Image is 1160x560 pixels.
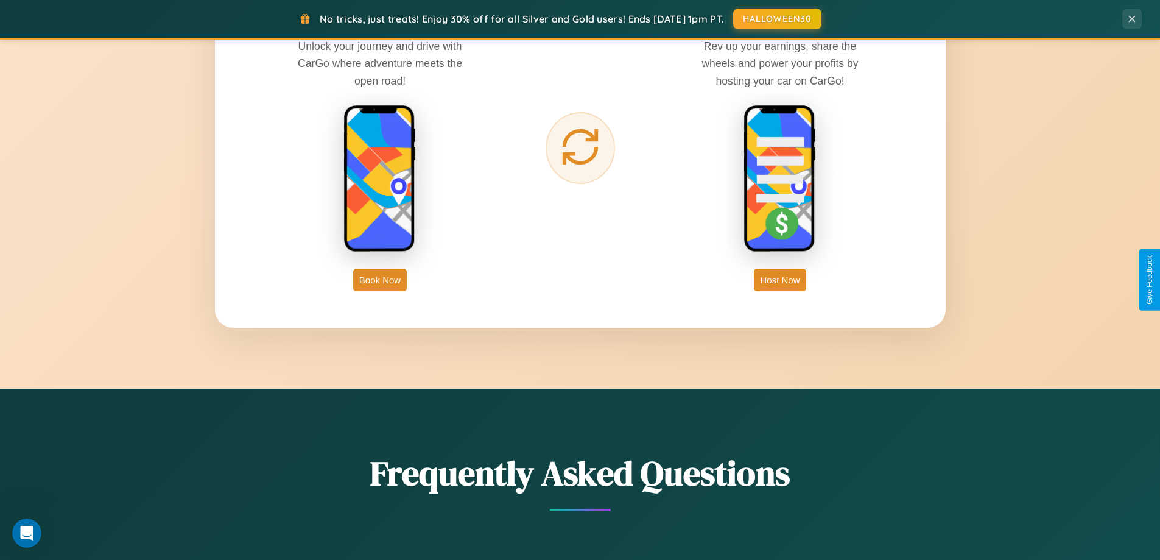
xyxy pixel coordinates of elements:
span: No tricks, just treats! Enjoy 30% off for all Silver and Gold users! Ends [DATE] 1pm PT. [320,13,724,25]
div: Give Feedback [1145,255,1154,305]
p: Unlock your journey and drive with CarGo where adventure meets the open road! [289,38,471,89]
img: host phone [743,105,817,253]
iframe: Intercom live chat [12,519,41,548]
button: HALLOWEEN30 [733,9,821,29]
p: Rev up your earnings, share the wheels and power your profits by hosting your car on CarGo! [689,38,871,89]
button: Book Now [353,269,407,291]
img: rent phone [343,105,417,253]
button: Host Now [754,269,806,291]
h2: Frequently Asked Questions [215,450,946,497]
